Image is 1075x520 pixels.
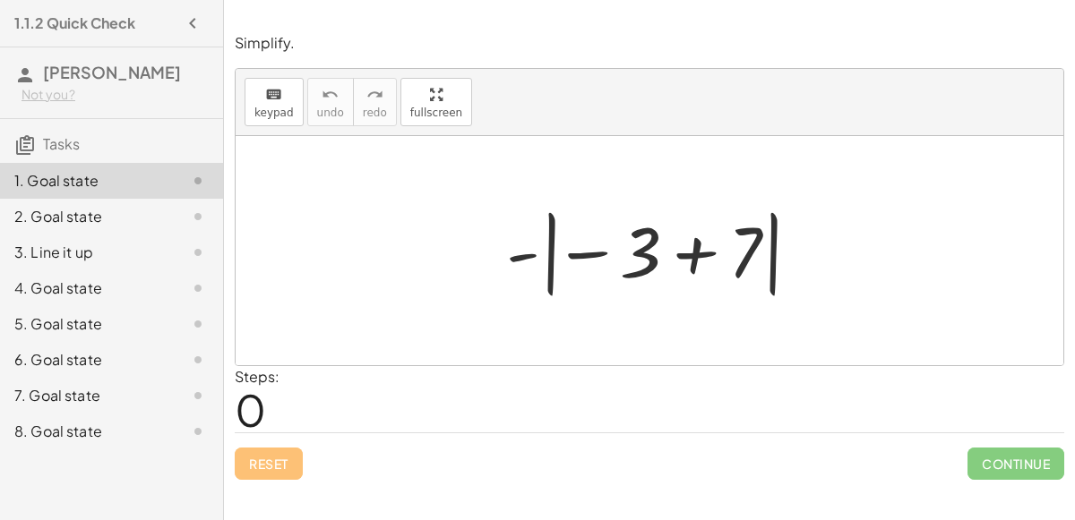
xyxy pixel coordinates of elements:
[187,421,209,442] i: Task not started.
[187,242,209,263] i: Task not started.
[245,78,304,126] button: keyboardkeypad
[235,367,279,386] label: Steps:
[187,349,209,371] i: Task not started.
[14,385,159,406] div: 7. Goal state
[265,84,282,106] i: keyboard
[363,107,387,119] span: redo
[14,349,159,371] div: 6. Goal state
[235,382,266,437] span: 0
[14,13,135,34] h4: 1.1.2 Quick Check
[187,385,209,406] i: Task not started.
[400,78,472,126] button: fullscreen
[187,313,209,335] i: Task not started.
[14,242,159,263] div: 3. Line it up
[14,206,159,227] div: 2. Goal state
[353,78,397,126] button: redoredo
[254,107,294,119] span: keypad
[14,313,159,335] div: 5. Goal state
[21,86,209,104] div: Not you?
[187,170,209,192] i: Task not started.
[14,277,159,299] div: 4. Goal state
[322,84,339,106] i: undo
[43,134,80,153] span: Tasks
[307,78,354,126] button: undoundo
[187,206,209,227] i: Task not started.
[317,107,344,119] span: undo
[235,33,1064,54] p: Simplify.
[410,107,462,119] span: fullscreen
[187,277,209,299] i: Task not started.
[14,170,159,192] div: 1. Goal state
[43,62,181,82] span: [PERSON_NAME]
[366,84,383,106] i: redo
[14,421,159,442] div: 8. Goal state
